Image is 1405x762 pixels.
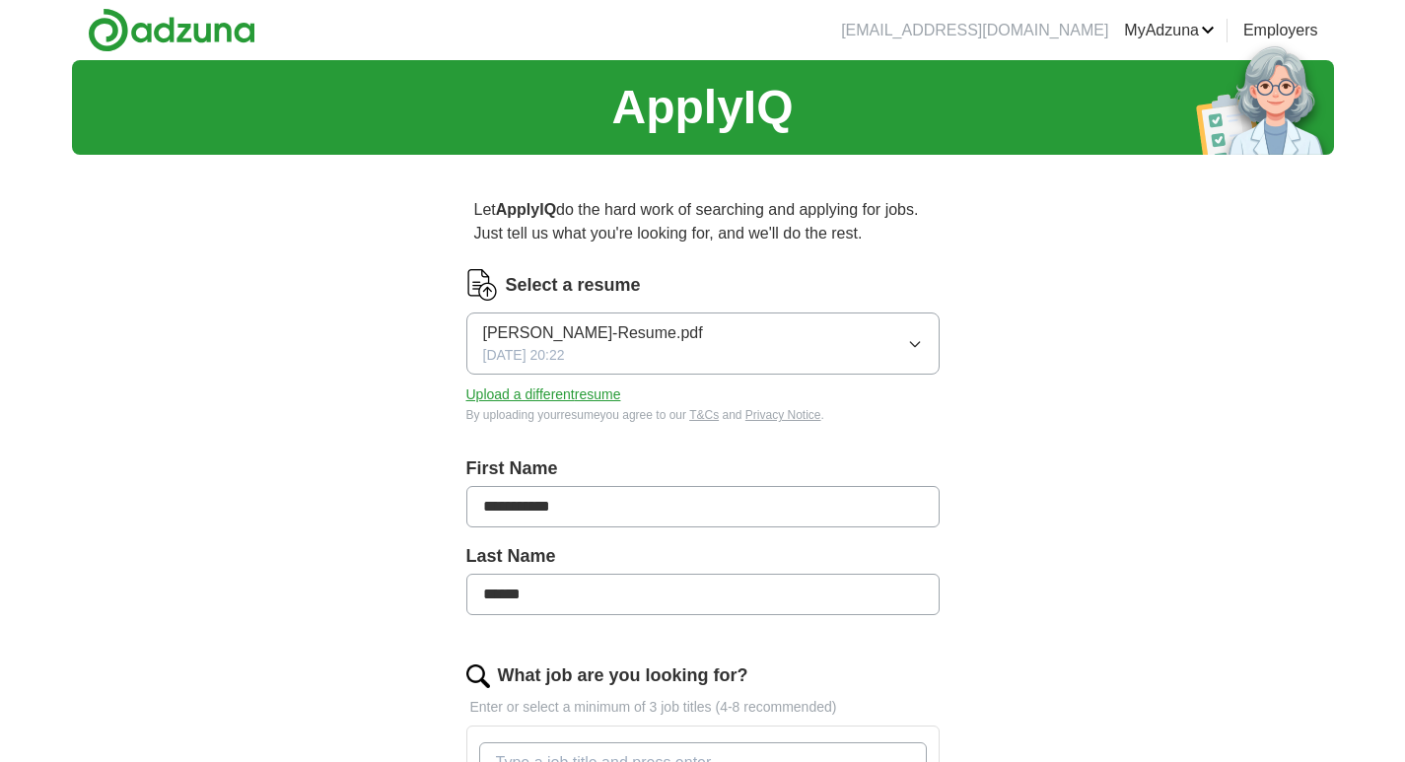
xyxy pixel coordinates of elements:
label: Last Name [466,543,940,570]
img: Adzuna logo [88,8,255,52]
img: CV Icon [466,269,498,301]
a: T&Cs [689,408,719,422]
a: Employers [1243,19,1318,42]
p: Enter or select a minimum of 3 job titles (4-8 recommended) [466,697,940,718]
a: Privacy Notice [745,408,821,422]
li: [EMAIL_ADDRESS][DOMAIN_NAME] [841,19,1108,42]
h1: ApplyIQ [611,72,793,143]
a: MyAdzuna [1124,19,1215,42]
button: Upload a differentresume [466,384,621,405]
div: By uploading your resume you agree to our and . [466,406,940,424]
button: [PERSON_NAME]-Resume.pdf[DATE] 20:22 [466,312,940,375]
img: search.png [466,664,490,688]
p: Let do the hard work of searching and applying for jobs. Just tell us what you're looking for, an... [466,190,940,253]
label: First Name [466,455,940,482]
strong: ApplyIQ [496,201,556,218]
span: [PERSON_NAME]-Resume.pdf [483,321,703,345]
label: Select a resume [506,272,641,299]
span: [DATE] 20:22 [483,345,565,366]
label: What job are you looking for? [498,662,748,689]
